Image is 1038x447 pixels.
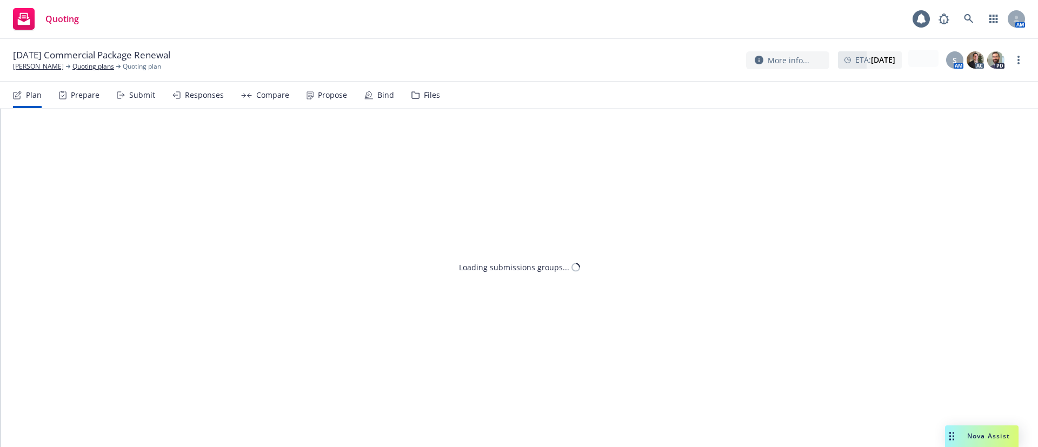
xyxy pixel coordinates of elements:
[129,91,155,99] div: Submit
[768,55,809,66] span: More info...
[459,262,569,273] div: Loading submissions groups...
[26,91,42,99] div: Plan
[71,91,99,99] div: Prepare
[746,51,829,69] button: More info...
[967,51,984,69] img: photo
[983,8,1004,30] a: Switch app
[953,55,957,66] span: S
[377,91,394,99] div: Bind
[987,51,1004,69] img: photo
[185,91,224,99] div: Responses
[9,4,83,34] a: Quoting
[72,62,114,71] a: Quoting plans
[256,91,289,99] div: Compare
[424,91,440,99] div: Files
[45,15,79,23] span: Quoting
[13,49,170,62] span: [DATE] Commercial Package Renewal
[318,91,347,99] div: Propose
[967,431,1010,441] span: Nova Assist
[958,8,980,30] a: Search
[933,8,955,30] a: Report a Bug
[855,54,895,65] span: ETA :
[13,62,64,71] a: [PERSON_NAME]
[871,55,895,65] strong: [DATE]
[945,425,959,447] div: Drag to move
[1012,54,1025,66] a: more
[945,425,1019,447] button: Nova Assist
[123,62,161,71] span: Quoting plan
